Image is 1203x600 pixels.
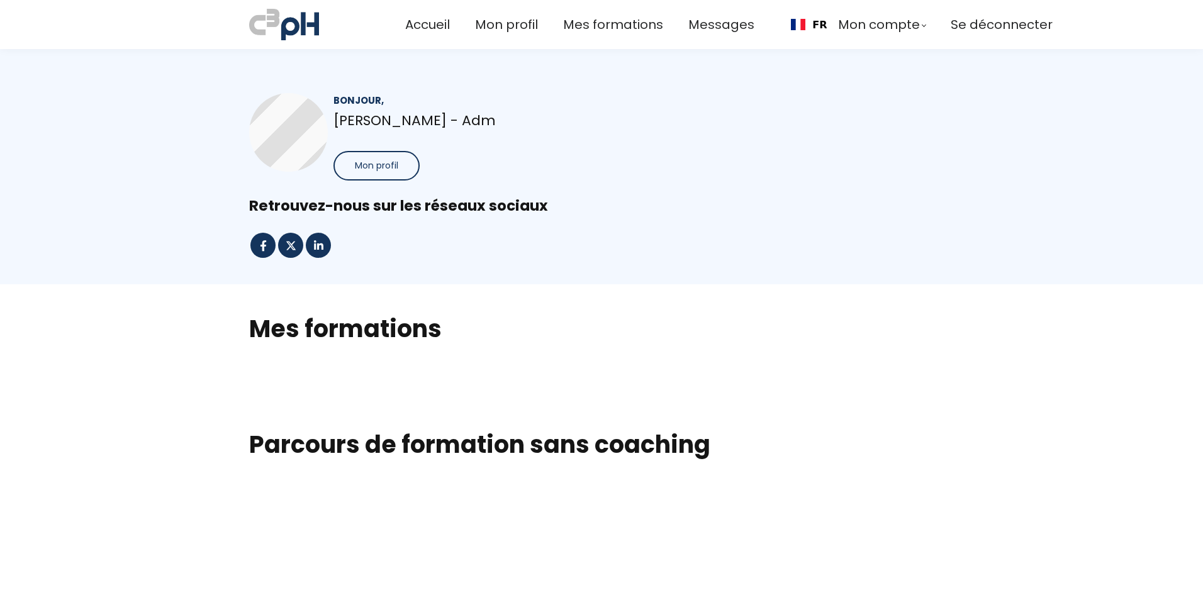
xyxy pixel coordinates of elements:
[951,14,1053,35] a: Se déconnecter
[249,430,954,460] h1: Parcours de formation sans coaching
[249,313,954,345] h2: Mes formations
[405,14,450,35] a: Accueil
[355,159,398,172] span: Mon profil
[249,196,954,216] div: Retrouvez-nous sur les réseaux sociaux
[791,19,827,31] a: FR
[780,10,837,39] div: Language Switcher
[249,6,319,43] img: a70bc7685e0efc0bd0b04b3506828469.jpeg
[333,151,420,181] button: Mon profil
[780,10,837,39] div: Language selected: Français
[333,109,580,131] p: [PERSON_NAME] - Adm
[563,14,663,35] a: Mes formations
[791,19,805,30] img: Français flag
[688,14,754,35] a: Messages
[333,93,580,108] div: Bonjour,
[475,14,538,35] a: Mon profil
[838,14,920,35] span: Mon compte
